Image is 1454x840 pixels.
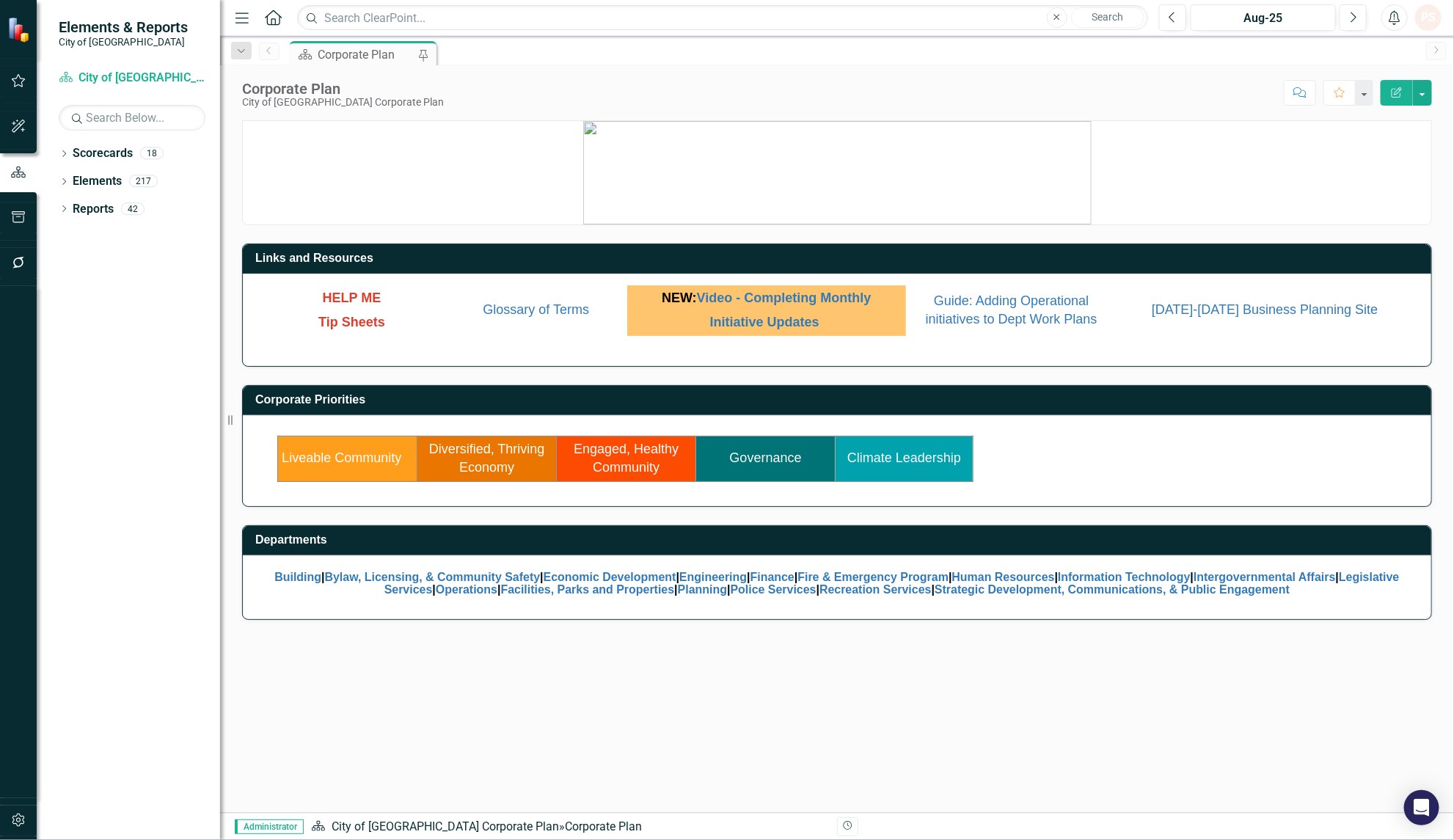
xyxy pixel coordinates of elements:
a: HELP ME [323,293,381,304]
div: Corporate Plan [242,81,444,97]
a: Engineering [679,571,747,583]
img: ClearPoint Strategy [7,17,33,43]
a: Guide: Adding Operational initiatives to Dept Work Plans [926,296,1097,326]
span: Guide: Adding Operational initiatives to Dept Work Plans [926,293,1097,327]
span: Tip Sheets [318,315,385,329]
a: Governance [730,450,802,465]
div: 217 [129,175,158,188]
a: Human Resources [952,571,1055,583]
a: Fire & Emergency Program [798,571,949,583]
a: Tip Sheets [318,317,385,329]
div: Aug-25 [1196,10,1331,27]
a: Economic Development [544,571,676,583]
div: City of [GEOGRAPHIC_DATA] Corporate Plan [242,97,444,108]
a: Police Services [731,583,816,596]
a: City of [GEOGRAPHIC_DATA] Corporate Plan [59,70,205,87]
div: Open Intercom Messenger [1404,790,1439,825]
div: 18 [140,147,164,160]
span: | | | | | | | | | | | | | | | [274,571,1399,596]
h3: Corporate Priorities [255,393,1424,406]
a: Bylaw, Licensing, & Community Safety [325,571,541,583]
span: NEW: [662,291,871,305]
a: City of [GEOGRAPHIC_DATA] Corporate Plan [332,819,559,833]
h3: Departments [255,533,1424,547]
a: Reports [73,201,114,218]
span: Administrator [235,819,304,834]
a: Strategic Development, Communications, & Public Engagement [935,583,1290,596]
div: 42 [121,202,145,215]
a: Elements [73,173,122,190]
a: Operations [436,583,497,596]
a: Legislative Services [384,571,1400,596]
a: Video - Completing Monthly [697,291,872,305]
a: Engaged, Healthy Community [574,442,679,475]
a: Climate Leadership [847,450,961,465]
a: Intergovernmental Affairs [1194,571,1336,583]
a: Planning [678,583,727,596]
div: Corporate Plan [565,819,642,833]
a: Glossary of Terms [483,302,589,317]
div: Corporate Plan [318,45,414,64]
button: Search [1071,7,1144,28]
a: Facilities, Parks and Properties [501,583,675,596]
button: Aug-25 [1191,4,1336,31]
a: Finance [750,571,794,583]
input: Search Below... [59,105,205,131]
a: Initiative Updates [710,315,819,329]
button: PS [1415,4,1442,31]
a: Information Technology [1058,571,1191,583]
span: Elements & Reports [59,18,188,36]
div: » [311,819,826,836]
a: [DATE]-[DATE] Business Planning Site [1152,302,1378,317]
a: Building [274,571,321,583]
a: Scorecards [73,145,133,162]
span: HELP ME [323,291,381,305]
small: City of [GEOGRAPHIC_DATA] [59,36,188,48]
input: Search ClearPoint... [297,5,1148,31]
h3: Links and Resources [255,252,1424,265]
a: Recreation Services [819,583,932,596]
a: Liveable Community [282,450,401,465]
span: Search [1092,11,1123,23]
a: Diversified, Thriving Economy [429,442,545,475]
